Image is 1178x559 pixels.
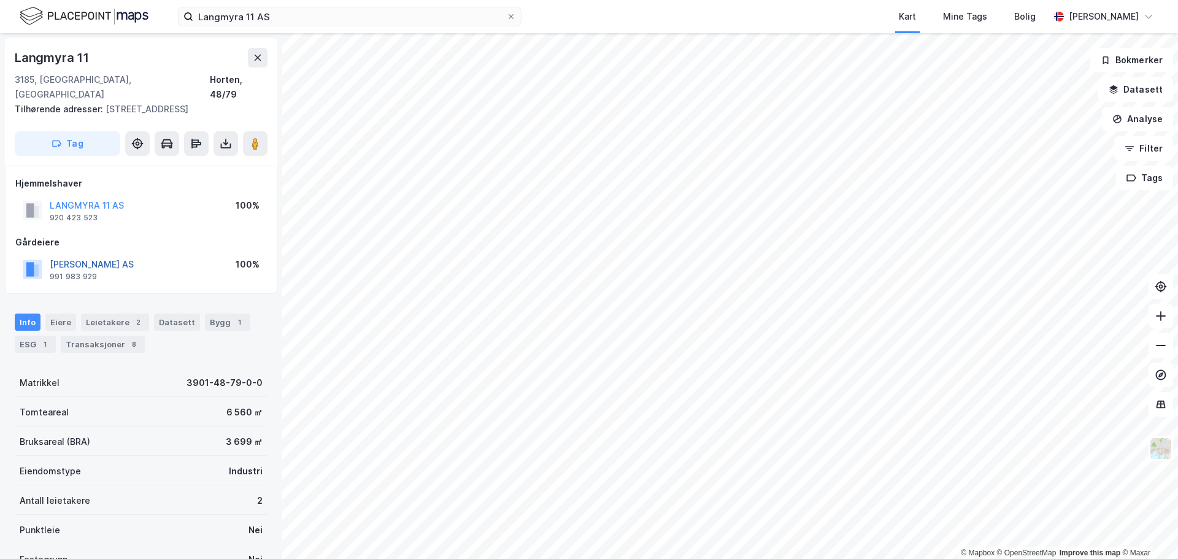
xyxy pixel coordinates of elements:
div: Antall leietakere [20,493,90,508]
button: Tag [15,131,120,156]
div: 6 560 ㎡ [226,405,263,420]
button: Bokmerker [1090,48,1173,72]
iframe: Chat Widget [1117,500,1178,559]
div: 991 983 929 [50,272,97,282]
div: Nei [248,523,263,538]
span: Tilhørende adresser: [15,104,106,114]
button: Datasett [1098,77,1173,102]
div: 3185, [GEOGRAPHIC_DATA], [GEOGRAPHIC_DATA] [15,72,210,102]
div: Leietakere [81,314,149,331]
div: Bolig [1014,9,1036,24]
div: [PERSON_NAME] [1069,9,1139,24]
div: Bruksareal (BRA) [20,434,90,449]
img: Z [1149,437,1172,460]
div: Matrikkel [20,376,60,390]
button: Tags [1116,166,1173,190]
img: logo.f888ab2527a4732fd821a326f86c7f29.svg [20,6,148,27]
div: Tomteareal [20,405,69,420]
div: Kart [899,9,916,24]
div: Industri [229,464,263,479]
div: 100% [236,198,260,213]
button: Analyse [1102,107,1173,131]
div: 8 [128,338,140,350]
div: Hjemmelshaver [15,176,267,191]
div: [STREET_ADDRESS] [15,102,258,117]
a: Improve this map [1060,549,1120,557]
div: 100% [236,257,260,272]
div: Punktleie [20,523,60,538]
div: 3901-48-79-0-0 [187,376,263,390]
div: 1 [39,338,51,350]
div: 920 423 523 [50,213,98,223]
div: Eiendomstype [20,464,81,479]
div: 3 699 ㎡ [226,434,263,449]
div: Eiere [45,314,76,331]
input: Søk på adresse, matrikkel, gårdeiere, leietakere eller personer [193,7,506,26]
div: 1 [233,316,245,328]
a: OpenStreetMap [997,549,1057,557]
div: Info [15,314,40,331]
a: Mapbox [961,549,995,557]
div: Mine Tags [943,9,987,24]
div: Gårdeiere [15,235,267,250]
div: 2 [257,493,263,508]
button: Filter [1114,136,1173,161]
div: Transaksjoner [61,336,145,353]
div: Langmyra 11 [15,48,91,67]
div: Horten, 48/79 [210,72,268,102]
div: Datasett [154,314,200,331]
div: Bygg [205,314,250,331]
div: 2 [132,316,144,328]
div: ESG [15,336,56,353]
